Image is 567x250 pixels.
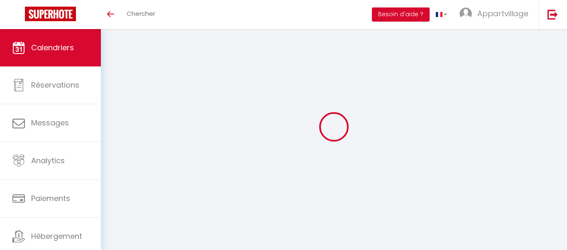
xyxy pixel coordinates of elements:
span: Réservations [31,80,79,90]
button: Besoin d'aide ? [372,7,430,22]
span: Analytics [31,155,65,166]
span: Chercher [127,9,155,18]
span: Messages [31,118,69,128]
span: Appartvillage [477,8,528,19]
img: ... [459,7,472,20]
span: Paiements [31,193,70,203]
img: logout [547,9,558,20]
span: Calendriers [31,42,74,53]
img: Super Booking [25,7,76,21]
span: Hébergement [31,231,82,241]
